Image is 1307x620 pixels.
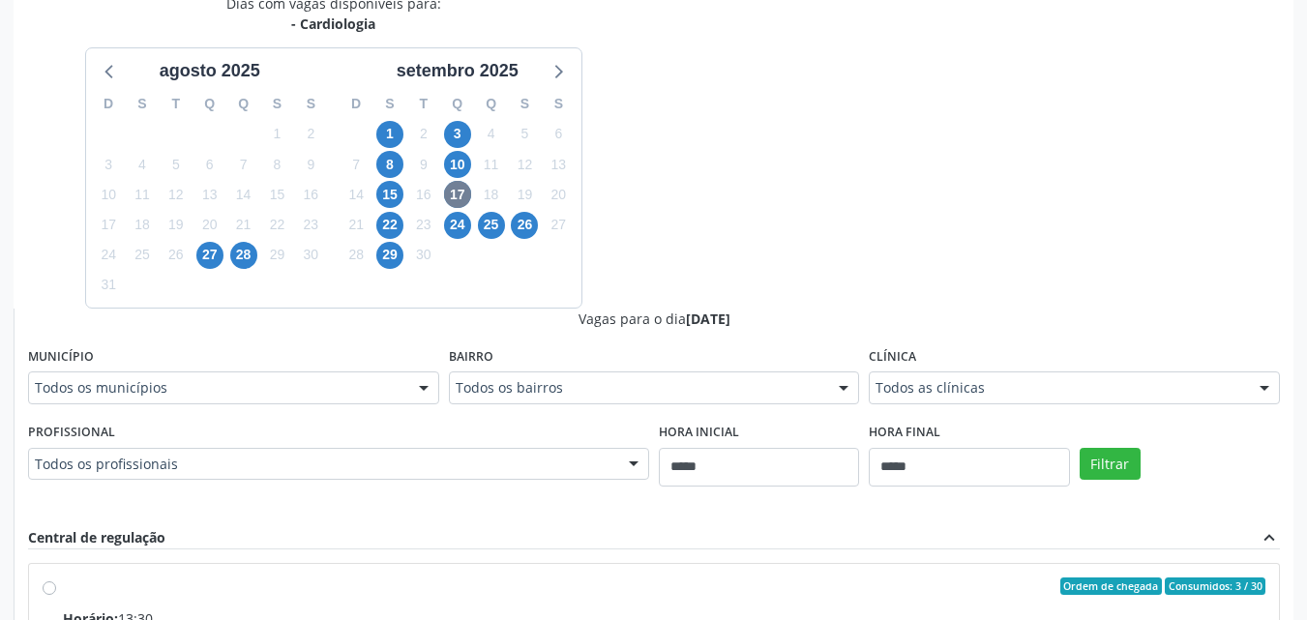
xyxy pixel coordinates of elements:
span: sexta-feira, 12 de setembro de 2025 [511,151,538,178]
span: domingo, 10 de agosto de 2025 [95,181,122,208]
label: Profissional [28,418,115,448]
span: domingo, 28 de setembro de 2025 [342,242,370,269]
span: quinta-feira, 28 de agosto de 2025 [230,242,257,269]
span: quarta-feira, 27 de agosto de 2025 [196,242,223,269]
label: Hora final [869,418,940,448]
span: domingo, 3 de agosto de 2025 [95,151,122,178]
div: Q [474,89,508,119]
span: terça-feira, 16 de setembro de 2025 [410,181,437,208]
span: sexta-feira, 1 de agosto de 2025 [263,121,290,148]
span: Consumidos: 3 / 30 [1165,577,1265,595]
span: sexta-feira, 22 de agosto de 2025 [263,212,290,239]
div: S [260,89,294,119]
span: sábado, 30 de agosto de 2025 [297,242,324,269]
span: sexta-feira, 5 de setembro de 2025 [511,121,538,148]
span: quinta-feira, 18 de setembro de 2025 [478,181,505,208]
span: quinta-feira, 11 de setembro de 2025 [478,151,505,178]
span: sábado, 13 de setembro de 2025 [545,151,572,178]
span: quarta-feira, 20 de agosto de 2025 [196,212,223,239]
span: sábado, 27 de setembro de 2025 [545,212,572,239]
span: domingo, 17 de agosto de 2025 [95,212,122,239]
span: terça-feira, 5 de agosto de 2025 [163,151,190,178]
span: sábado, 6 de setembro de 2025 [545,121,572,148]
span: sábado, 9 de agosto de 2025 [297,151,324,178]
span: sexta-feira, 29 de agosto de 2025 [263,242,290,269]
span: segunda-feira, 25 de agosto de 2025 [129,242,156,269]
div: Q [226,89,260,119]
span: domingo, 7 de setembro de 2025 [342,151,370,178]
div: D [92,89,126,119]
span: quinta-feira, 7 de agosto de 2025 [230,151,257,178]
span: sábado, 16 de agosto de 2025 [297,181,324,208]
button: Filtrar [1080,448,1141,481]
span: terça-feira, 19 de agosto de 2025 [163,212,190,239]
span: terça-feira, 2 de setembro de 2025 [410,121,437,148]
div: T [406,89,440,119]
div: D [340,89,373,119]
span: quarta-feira, 3 de setembro de 2025 [444,121,471,148]
span: [DATE] [686,310,730,328]
span: sexta-feira, 15 de agosto de 2025 [263,181,290,208]
span: segunda-feira, 8 de setembro de 2025 [376,151,403,178]
span: segunda-feira, 4 de agosto de 2025 [129,151,156,178]
span: sábado, 2 de agosto de 2025 [297,121,324,148]
span: sexta-feira, 8 de agosto de 2025 [263,151,290,178]
span: terça-feira, 12 de agosto de 2025 [163,181,190,208]
div: S [508,89,542,119]
span: sábado, 23 de agosto de 2025 [297,212,324,239]
span: Ordem de chegada [1060,577,1162,595]
span: segunda-feira, 15 de setembro de 2025 [376,181,403,208]
div: Vagas para o dia [28,309,1280,329]
label: Clínica [869,342,916,372]
span: quinta-feira, 25 de setembro de 2025 [478,212,505,239]
span: quinta-feira, 21 de agosto de 2025 [230,212,257,239]
span: segunda-feira, 18 de agosto de 2025 [129,212,156,239]
span: terça-feira, 23 de setembro de 2025 [410,212,437,239]
span: domingo, 31 de agosto de 2025 [95,272,122,299]
span: quarta-feira, 10 de setembro de 2025 [444,151,471,178]
span: segunda-feira, 22 de setembro de 2025 [376,212,403,239]
div: setembro 2025 [389,58,526,84]
div: agosto 2025 [152,58,268,84]
label: Bairro [449,342,493,372]
div: S [126,89,160,119]
span: sexta-feira, 19 de setembro de 2025 [511,181,538,208]
div: S [373,89,407,119]
span: quarta-feira, 13 de agosto de 2025 [196,181,223,208]
div: Q [440,89,474,119]
label: Hora inicial [659,418,739,448]
i: expand_less [1259,527,1280,548]
span: sábado, 20 de setembro de 2025 [545,181,572,208]
span: quarta-feira, 6 de agosto de 2025 [196,151,223,178]
div: - Cardiologia [226,14,441,34]
span: segunda-feira, 1 de setembro de 2025 [376,121,403,148]
div: S [294,89,328,119]
div: T [159,89,193,119]
span: terça-feira, 9 de setembro de 2025 [410,151,437,178]
span: terça-feira, 30 de setembro de 2025 [410,242,437,269]
span: segunda-feira, 11 de agosto de 2025 [129,181,156,208]
span: segunda-feira, 29 de setembro de 2025 [376,242,403,269]
div: Central de regulação [28,527,165,548]
span: domingo, 24 de agosto de 2025 [95,242,122,269]
span: Todos os municípios [35,378,400,398]
span: Todos os bairros [456,378,820,398]
span: domingo, 21 de setembro de 2025 [342,212,370,239]
span: terça-feira, 26 de agosto de 2025 [163,242,190,269]
span: sexta-feira, 26 de setembro de 2025 [511,212,538,239]
div: Q [193,89,226,119]
span: quarta-feira, 24 de setembro de 2025 [444,212,471,239]
span: domingo, 14 de setembro de 2025 [342,181,370,208]
div: S [542,89,576,119]
span: Todos os profissionais [35,455,609,474]
span: quinta-feira, 14 de agosto de 2025 [230,181,257,208]
span: quarta-feira, 17 de setembro de 2025 [444,181,471,208]
label: Município [28,342,94,372]
span: Todos as clínicas [876,378,1240,398]
span: quinta-feira, 4 de setembro de 2025 [478,121,505,148]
